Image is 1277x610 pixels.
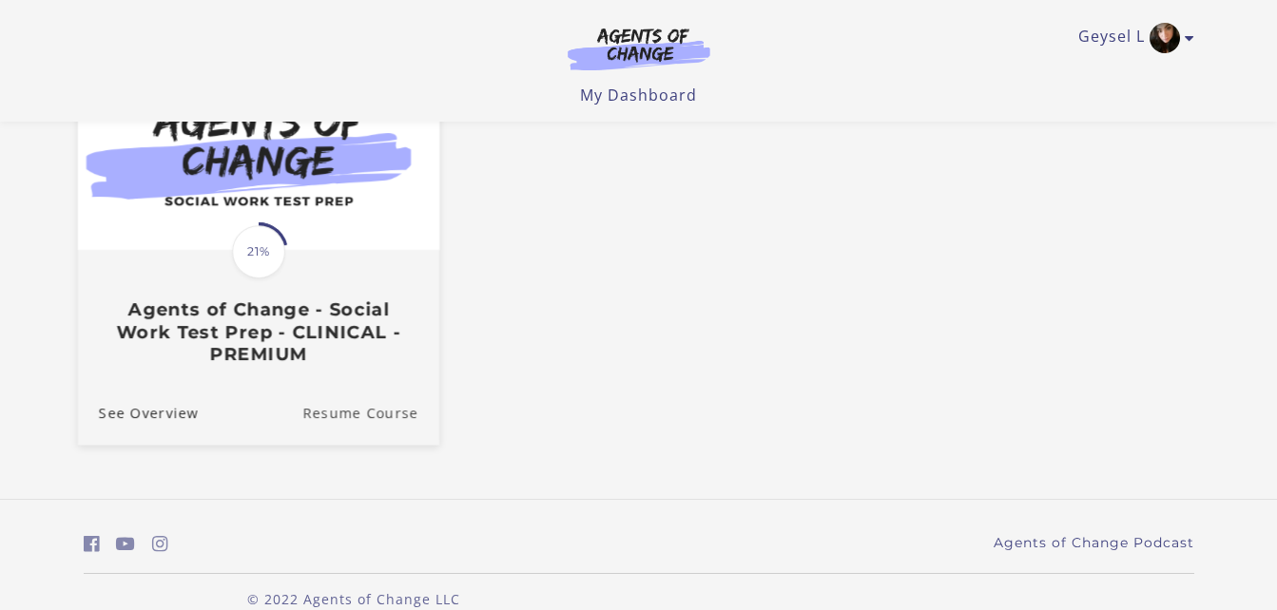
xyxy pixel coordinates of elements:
[84,530,100,558] a: https://www.facebook.com/groups/aswbtestprep (Open in a new window)
[580,85,697,105] a: My Dashboard
[84,535,100,553] i: https://www.facebook.com/groups/aswbtestprep (Open in a new window)
[98,298,417,365] h3: Agents of Change - Social Work Test Prep - CLINICAL - PREMIUM
[84,589,624,609] p: © 2022 Agents of Change LLC
[152,530,168,558] a: https://www.instagram.com/agentsofchangeprep/ (Open in a new window)
[152,535,168,553] i: https://www.instagram.com/agentsofchangeprep/ (Open in a new window)
[77,380,198,444] a: Agents of Change - Social Work Test Prep - CLINICAL - PREMIUM: See Overview
[116,530,135,558] a: https://www.youtube.com/c/AgentsofChangeTestPrepbyMeaganMitchell (Open in a new window)
[1078,23,1185,53] a: Toggle menu
[994,533,1194,553] a: Agents of Change Podcast
[116,535,135,553] i: https://www.youtube.com/c/AgentsofChangeTestPrepbyMeaganMitchell (Open in a new window)
[232,225,285,278] span: 21%
[548,27,730,70] img: Agents of Change Logo
[302,380,439,444] a: Agents of Change - Social Work Test Prep - CLINICAL - PREMIUM: Resume Course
